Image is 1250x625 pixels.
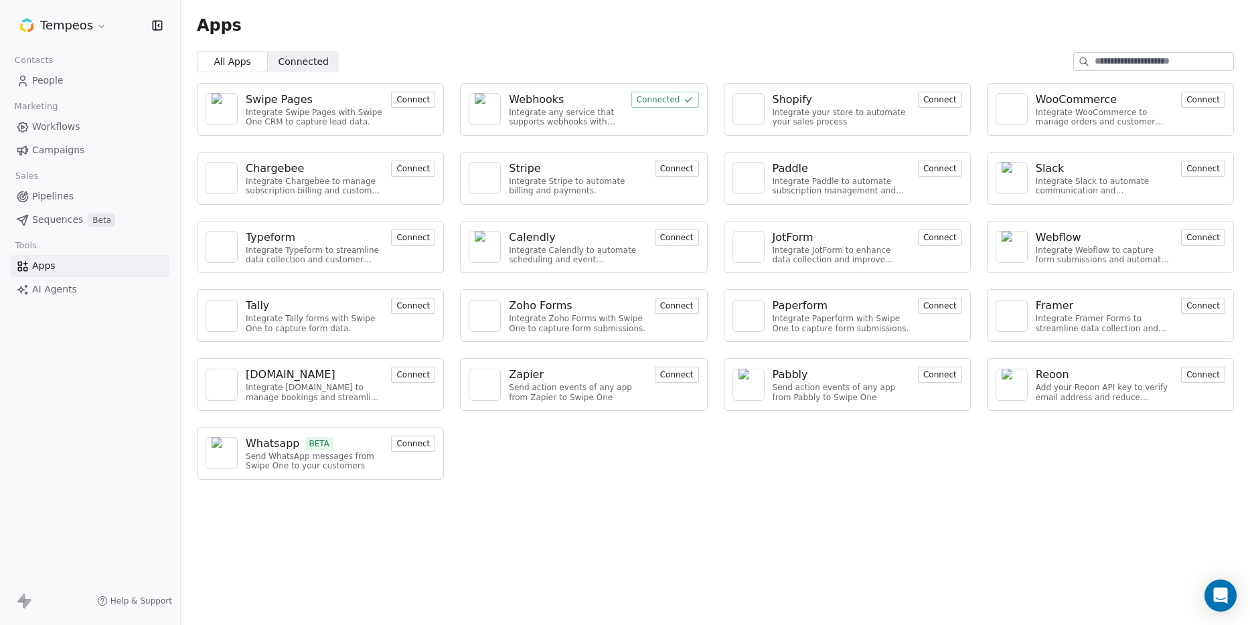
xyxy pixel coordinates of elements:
a: Zoho Forms [509,298,646,314]
img: NA [212,437,232,469]
a: Slack [1036,161,1173,177]
a: Connect [918,162,962,175]
button: Connect [918,298,962,314]
img: icon-tempeos-512.png [19,17,35,33]
button: Connect [391,161,435,177]
div: Open Intercom Messenger [1204,579,1237,612]
span: Marketing [9,96,64,116]
a: Pabbly [773,367,910,383]
div: Add your Reoon API key to verify email address and reduce bounces [1036,383,1173,402]
img: NA [1002,306,1022,326]
span: AI Agents [32,282,77,296]
a: Paperform [773,298,910,314]
img: NA [475,231,495,263]
a: WooCommerce [1036,92,1173,108]
div: Send WhatsApp messages from Swipe One to your customers [246,452,383,471]
a: Connect [391,299,435,312]
div: Integrate Slack to automate communication and collaboration. [1036,177,1173,196]
div: Integrate any service that supports webhooks with Swipe One to capture and automate data workflows. [509,108,623,127]
a: Swipe Pages [246,92,383,108]
a: Webflow [1036,230,1173,246]
button: Connect [391,230,435,246]
span: Tools [9,236,42,256]
button: Connect [1181,92,1225,108]
a: NA [206,231,238,263]
img: NA [1002,369,1022,401]
a: JotForm [773,230,910,246]
img: NA [212,93,232,125]
a: NA [206,162,238,194]
button: Connect [391,367,435,383]
a: NA [206,300,238,332]
img: NA [1002,231,1022,263]
div: Integrate JotForm to enhance data collection and improve customer engagement. [773,246,910,265]
button: Connect [391,92,435,108]
div: Pabbly [773,367,808,383]
button: Connect [918,161,962,177]
div: Send action events of any app from Pabbly to Swipe One [773,383,910,402]
span: Beta [88,213,115,227]
button: Connect [1181,298,1225,314]
a: NA [732,369,765,401]
div: Integrate your store to automate your sales process [773,108,910,127]
div: Paddle [773,161,808,177]
button: Connect [391,298,435,314]
img: NA [1002,93,1022,125]
img: NA [738,168,759,188]
button: Connect [655,161,699,177]
div: Integrate Stripe to automate billing and payments. [509,177,646,196]
a: NA [996,93,1028,125]
a: Calendly [509,230,646,246]
a: Connect [1181,162,1225,175]
div: Integrate Typeform to streamline data collection and customer engagement. [246,246,383,265]
span: BETA [305,437,334,450]
a: Framer [1036,298,1173,314]
button: Tempeos [16,14,110,37]
img: NA [738,369,759,401]
button: Connect [918,367,962,383]
a: People [11,70,169,92]
span: Pipelines [32,189,74,203]
div: Chargebee [246,161,304,177]
img: NA [212,237,232,257]
img: NA [475,93,495,125]
div: Tally [246,298,269,314]
span: Tempeos [40,17,93,34]
button: Connect [655,230,699,246]
a: Campaigns [11,139,169,161]
div: Stripe [509,161,540,177]
span: Campaigns [32,143,84,157]
a: Connected [631,93,699,106]
div: Integrate Tally forms with Swipe One to capture form data. [246,314,383,333]
a: NA [732,162,765,194]
a: Pipelines [11,185,169,207]
span: Help & Support [110,596,172,606]
button: Connect [655,367,699,383]
img: NA [1002,162,1022,194]
button: Connect [1181,367,1225,383]
button: Connected [631,92,699,108]
a: Connect [391,162,435,175]
div: Send action events of any app from Zapier to Swipe One [509,383,646,402]
div: Whatsapp [246,436,300,452]
a: Stripe [509,161,646,177]
div: WooCommerce [1036,92,1117,108]
img: NA [475,168,495,188]
a: Connect [655,299,699,312]
div: Integrate WooCommerce to manage orders and customer data [1036,108,1173,127]
a: WhatsappBETA [246,436,383,452]
img: NA [738,237,759,257]
span: Apps [197,15,242,35]
a: Connect [1181,299,1225,312]
span: Workflows [32,120,80,134]
div: Slack [1036,161,1064,177]
a: Paddle [773,161,910,177]
img: NA [738,306,759,326]
a: Typeform [246,230,383,246]
img: NA [475,375,495,395]
a: Connect [1181,368,1225,381]
a: NA [469,162,501,194]
a: Webhooks [509,92,623,108]
div: Integrate Calendly to automate scheduling and event management. [509,246,646,265]
a: Shopify [773,92,910,108]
